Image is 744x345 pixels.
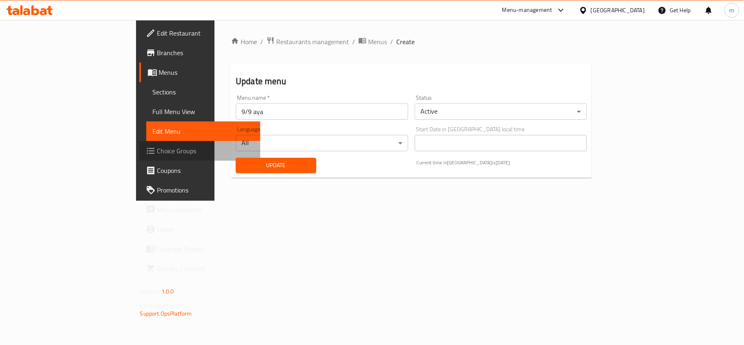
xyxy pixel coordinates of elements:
[396,37,415,47] span: Create
[157,146,254,156] span: Choice Groups
[146,121,260,141] a: Edit Menu
[157,166,254,175] span: Coupons
[140,308,192,319] a: Support.OpsPlatform
[139,141,260,161] a: Choice Groups
[139,220,260,239] a: Upsell
[157,185,254,195] span: Promotions
[157,264,254,273] span: Grocery Checklist
[591,6,645,15] div: [GEOGRAPHIC_DATA]
[157,224,254,234] span: Upsell
[157,205,254,215] span: Menu disclaimer
[236,75,587,87] h2: Update menu
[415,103,587,120] div: Active
[416,159,587,166] p: Current time in [GEOGRAPHIC_DATA] is [DATE]
[139,239,260,259] a: Coverage Report
[266,36,349,47] a: Restaurants management
[153,87,254,97] span: Sections
[140,286,160,297] span: Version:
[390,37,393,47] li: /
[502,5,552,15] div: Menu-management
[153,126,254,136] span: Edit Menu
[157,28,254,38] span: Edit Restaurant
[157,244,254,254] span: Coverage Report
[140,300,178,311] span: Get support on:
[157,48,254,58] span: Branches
[139,259,260,278] a: Grocery Checklist
[368,37,387,47] span: Menus
[161,286,174,297] span: 1.0.0
[159,67,254,77] span: Menus
[139,180,260,200] a: Promotions
[139,63,260,82] a: Menus
[153,107,254,116] span: Full Menu View
[139,200,260,220] a: Menu disclaimer
[729,6,734,15] span: m
[260,37,263,47] li: /
[242,160,310,170] span: Update
[236,103,408,120] input: Please enter Menu name
[139,23,260,43] a: Edit Restaurant
[358,36,387,47] a: Menus
[352,37,355,47] li: /
[139,161,260,180] a: Coupons
[236,135,408,151] div: All
[146,82,260,102] a: Sections
[276,37,349,47] span: Restaurants management
[236,158,316,173] button: Update
[139,43,260,63] a: Branches
[231,36,592,47] nav: breadcrumb
[146,102,260,121] a: Full Menu View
